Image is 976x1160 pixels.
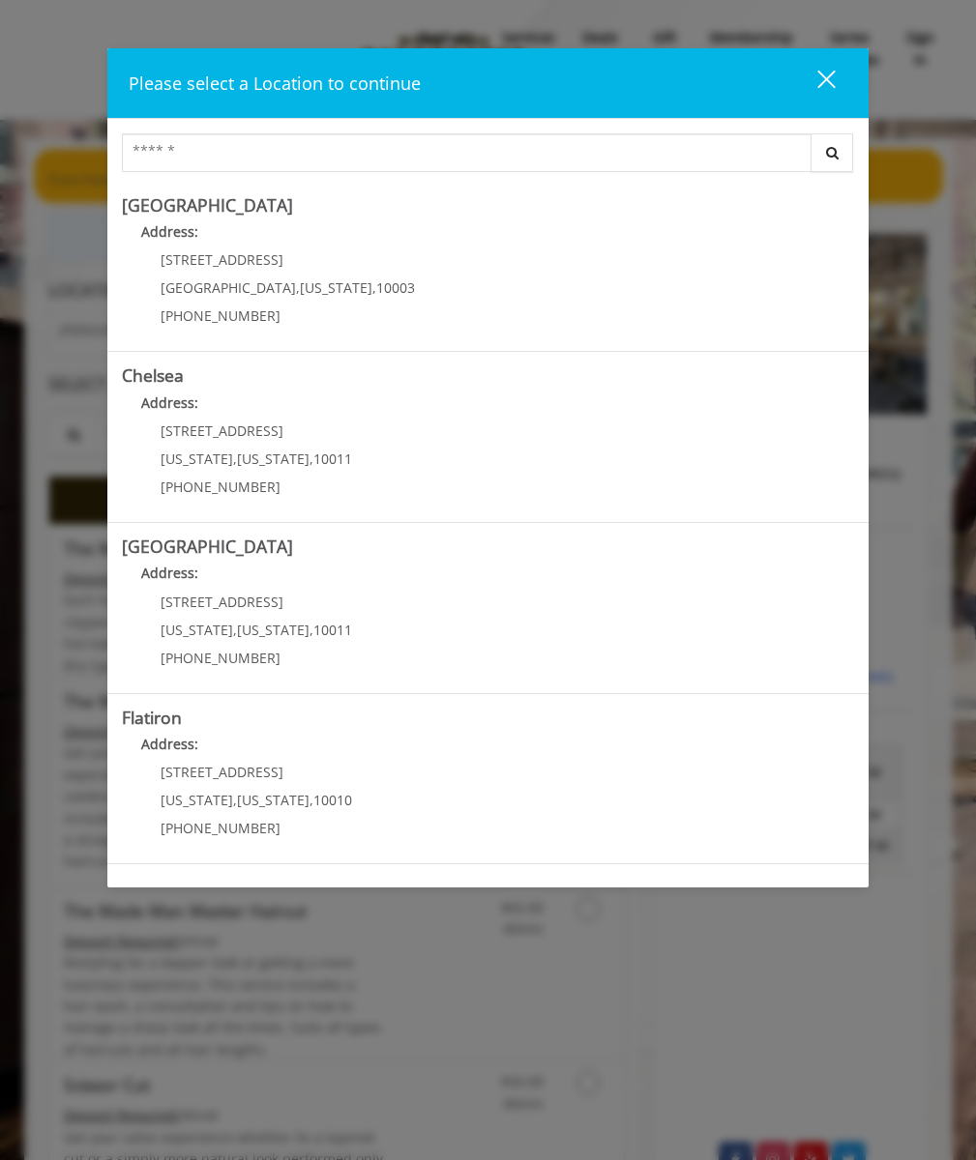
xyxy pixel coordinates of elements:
[161,819,281,837] span: [PHONE_NUMBER]
[795,69,834,98] div: close dialog
[310,449,313,468] span: ,
[237,791,310,809] span: [US_STATE]
[782,63,847,102] button: close dialog
[161,278,296,297] span: [GEOGRAPHIC_DATA]
[141,393,198,412] b: Address:
[161,763,283,781] span: [STREET_ADDRESS]
[313,449,352,468] span: 10011
[161,621,233,639] span: [US_STATE]
[122,193,293,217] b: [GEOGRAPHIC_DATA]
[161,649,281,667] span: [PHONE_NUMBER]
[161,449,233,468] span: [US_STATE]
[161,250,283,269] span: [STREET_ADDRESS]
[821,146,843,159] i: Search button
[313,791,352,809] span: 10010
[141,564,198,582] b: Address:
[122,535,293,558] b: [GEOGRAPHIC_DATA]
[161,306,281,325] span: [PHONE_NUMBER]
[296,278,300,297] span: ,
[161,478,281,496] span: [PHONE_NUMBER]
[233,621,237,639] span: ,
[122,706,182,729] b: Flatiron
[161,593,283,611] span: [STREET_ADDRESS]
[161,791,233,809] span: [US_STATE]
[129,72,421,95] span: Please select a Location to continue
[233,791,237,809] span: ,
[122,133,812,172] input: Search Center
[122,133,854,182] div: Center Select
[237,449,310,468] span: [US_STATE]
[237,621,310,639] span: [US_STATE]
[310,621,313,639] span: ,
[376,278,415,297] span: 10003
[310,791,313,809] span: ,
[122,876,251,899] b: Garment District
[161,421,283,440] span: [STREET_ADDRESS]
[141,222,198,241] b: Address:
[141,735,198,753] b: Address:
[313,621,352,639] span: 10011
[233,449,237,468] span: ,
[300,278,372,297] span: [US_STATE]
[372,278,376,297] span: ,
[122,363,184,387] b: Chelsea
